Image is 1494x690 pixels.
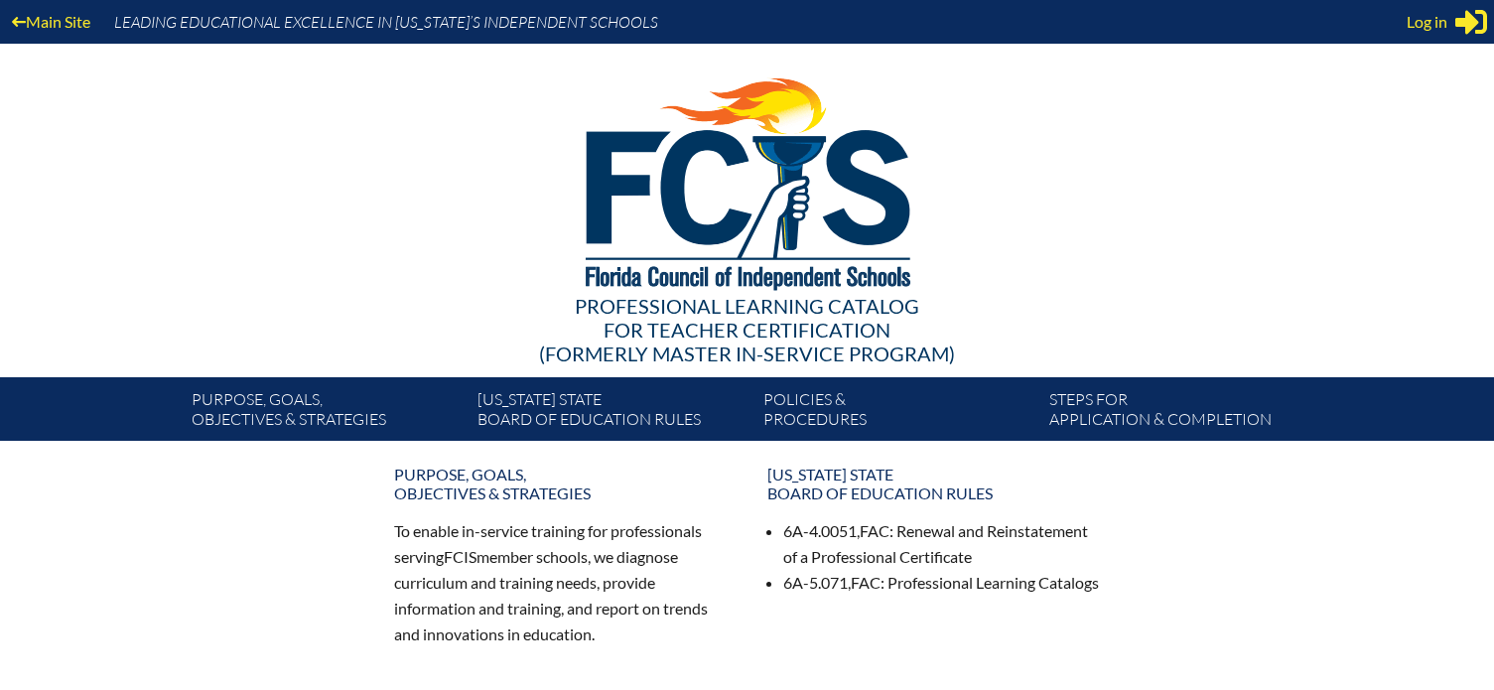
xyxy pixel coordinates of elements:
a: Purpose, goals,objectives & strategies [184,385,470,441]
svg: Sign in or register [1455,6,1487,38]
span: FAC [851,573,881,592]
span: for Teacher Certification [604,318,890,342]
li: 6A-4.0051, : Renewal and Reinstatement of a Professional Certificate [783,518,1101,570]
a: [US_STATE] StateBoard of Education rules [755,457,1113,510]
a: Policies &Procedures [755,385,1041,441]
img: FCISlogo221.eps [542,44,952,315]
span: FCIS [444,547,476,566]
span: Log in [1407,10,1447,34]
a: Main Site [4,8,98,35]
a: Purpose, goals,objectives & strategies [382,457,740,510]
a: [US_STATE] StateBoard of Education rules [470,385,755,441]
a: Steps forapplication & completion [1041,385,1327,441]
li: 6A-5.071, : Professional Learning Catalogs [783,570,1101,596]
span: FAC [860,521,889,540]
p: To enable in-service training for professionals serving member schools, we diagnose curriculum an... [394,518,728,646]
div: Professional Learning Catalog (formerly Master In-service Program) [176,294,1319,365]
